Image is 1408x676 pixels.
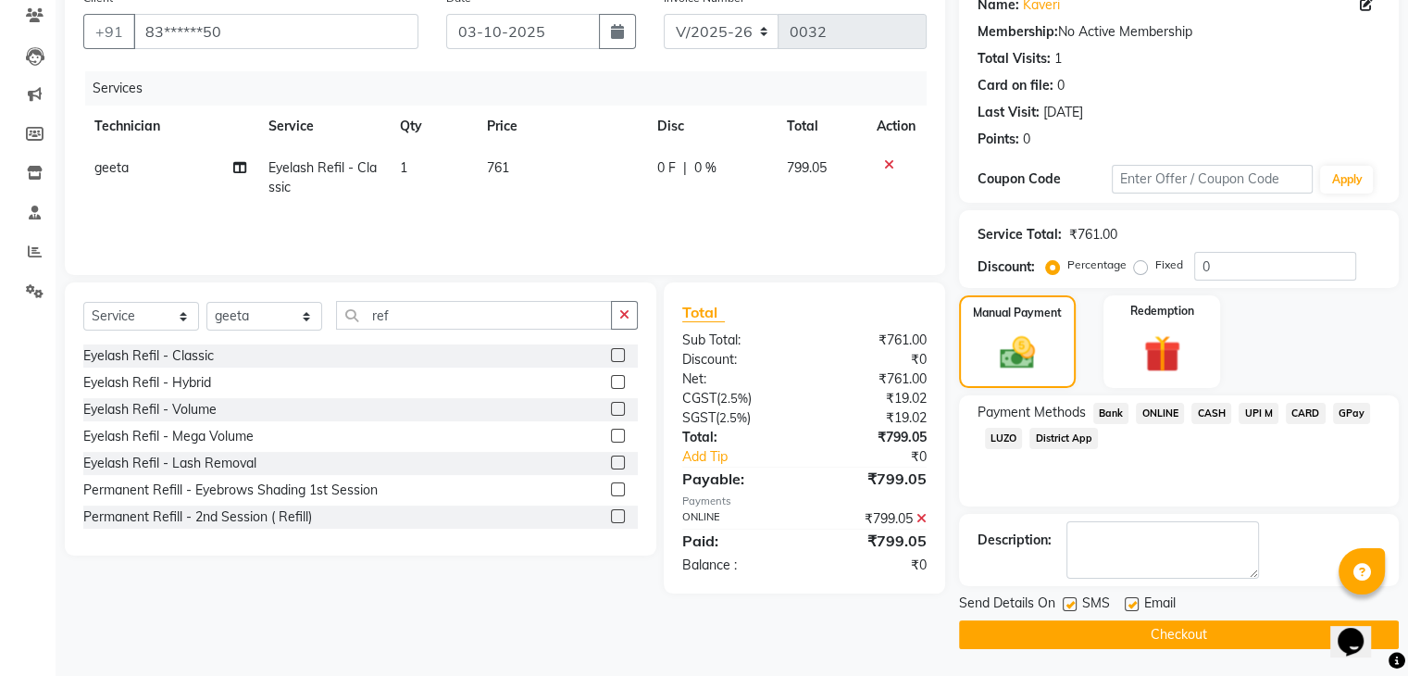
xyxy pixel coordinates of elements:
div: ₹799.05 [804,530,941,552]
div: Card on file: [978,76,1053,95]
span: CGST [682,390,716,407]
button: Apply [1320,166,1373,194]
div: ₹0 [804,350,941,369]
label: Percentage [1067,257,1127,273]
div: Coupon Code [978,169,1112,189]
span: UPI M [1239,403,1278,424]
div: 1 [1054,49,1062,69]
span: 1 [400,159,407,176]
div: Eyelash Refil - Classic [83,346,214,366]
div: Total: [668,428,804,447]
div: Payments [682,494,927,509]
div: Membership: [978,22,1058,42]
div: No Active Membership [978,22,1380,42]
span: 799.05 [787,159,827,176]
th: Service [257,106,388,147]
img: _cash.svg [989,332,1046,373]
span: SMS [1082,594,1110,617]
th: Qty [389,106,476,147]
div: Total Visits: [978,49,1051,69]
div: Permanent Refill - Eyebrows Shading 1st Session [83,481,378,500]
div: ₹799.05 [804,428,941,447]
div: Eyelash Refil - Hybrid [83,373,211,393]
span: Bank [1093,403,1129,424]
div: ₹761.00 [804,331,941,350]
div: Balance : [668,556,804,575]
span: | [683,158,687,178]
input: Enter Offer / Coupon Code [1112,165,1314,194]
span: District App [1029,428,1098,449]
div: Eyelash Refil - Mega Volume [83,427,254,446]
th: Action [866,106,927,147]
div: ₹761.00 [804,369,941,389]
div: Eyelash Refil - Volume [83,400,217,419]
span: SGST [682,409,716,426]
div: Net: [668,369,804,389]
div: ONLINE [668,509,804,529]
span: CASH [1191,403,1231,424]
div: Sub Total: [668,331,804,350]
div: ₹799.05 [804,468,941,490]
span: Total [682,303,725,322]
div: Points: [978,130,1019,149]
th: Disc [646,106,776,147]
span: Email [1144,594,1176,617]
div: ₹799.05 [804,509,941,529]
input: Search by Name/Mobile/Email/Code [133,14,418,49]
span: geeta [94,159,129,176]
th: Technician [83,106,257,147]
span: GPay [1333,403,1371,424]
img: _gift.svg [1132,331,1192,377]
div: ₹761.00 [1069,225,1117,244]
span: 2.5% [719,410,747,425]
div: Service Total: [978,225,1062,244]
span: LUZO [985,428,1023,449]
div: Discount: [668,350,804,369]
span: Payment Methods [978,403,1086,422]
div: ₹19.02 [804,389,941,408]
div: [DATE] [1043,103,1083,122]
th: Total [776,106,865,147]
div: 0 [1023,130,1030,149]
div: ( ) [668,389,804,408]
div: 0 [1057,76,1065,95]
span: Eyelash Refil - Classic [268,159,377,195]
iframe: chat widget [1330,602,1389,657]
div: Payable: [668,468,804,490]
div: ₹0 [804,556,941,575]
span: 761 [487,159,509,176]
span: Send Details On [959,594,1055,617]
div: Paid: [668,530,804,552]
label: Manual Payment [973,305,1062,321]
span: 2.5% [720,391,748,406]
span: ONLINE [1136,403,1184,424]
div: Description: [978,531,1052,550]
span: 0 F [657,158,676,178]
div: Last Visit: [978,103,1040,122]
label: Fixed [1155,257,1183,273]
div: ₹0 [827,447,940,467]
div: ( ) [668,408,804,428]
label: Redemption [1130,303,1194,319]
div: Eyelash Refil - Lash Removal [83,454,256,473]
button: +91 [83,14,135,49]
input: Search or Scan [336,301,612,330]
span: 0 % [694,158,716,178]
div: Permanent Refill - 2nd Session ( Refill) [83,507,312,527]
a: Add Tip [668,447,827,467]
button: Checkout [959,620,1399,649]
th: Price [476,106,646,147]
div: Discount: [978,257,1035,277]
div: Services [85,71,941,106]
span: CARD [1286,403,1326,424]
div: ₹19.02 [804,408,941,428]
